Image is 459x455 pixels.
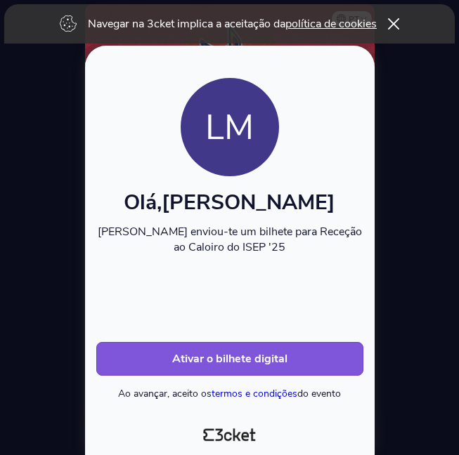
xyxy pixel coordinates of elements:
[162,188,335,217] span: [PERSON_NAME]
[285,16,377,32] a: política de cookies
[96,342,363,376] button: Ativar o bilhete digital
[96,387,363,400] p: Ao avançar, aceito os do evento
[96,224,363,255] p: [PERSON_NAME] enviou-te um bilhete para Receção ao Caloiro do ISEP '25
[212,387,297,400] a: termos e condições
[172,351,287,367] b: Ativar o bilhete digital
[88,16,377,32] p: Navegar na 3cket implica a aceitação da
[96,193,363,213] h1: Olá,
[205,103,254,152] div: LM
[123,266,337,321] iframe: reCAPTCHA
